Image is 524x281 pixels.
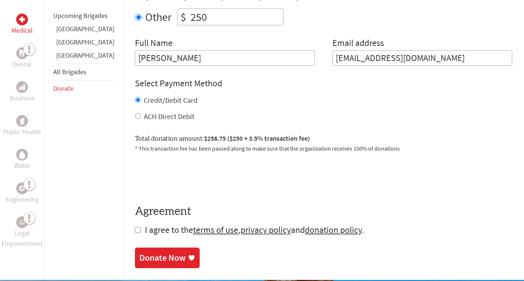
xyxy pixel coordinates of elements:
[10,81,35,103] a: BusinessBusiness
[144,112,195,121] label: ACH Direct Debit
[135,205,512,218] h4: Agreement
[16,216,28,228] div: Legal Empowerment
[19,117,25,125] img: Public Health
[19,151,25,159] img: Water
[53,64,114,80] li: All Brigades
[240,224,291,235] a: privacy policy
[19,50,25,57] img: Dental
[13,59,31,69] p: Dental
[189,9,283,25] input: Enter Amount
[135,50,315,66] input: Enter Full Name
[1,228,43,249] p: Legal Empowerment
[16,149,28,161] div: Water
[145,224,364,235] span: I agree to the , and .
[135,78,512,89] h4: Select Payment Method
[3,115,41,137] a: Public HealthPublic Health
[16,14,28,25] div: Medical
[332,37,384,50] label: Email address
[53,80,114,97] li: Donate
[135,133,310,144] label: Total donation amount:
[135,144,512,153] p: * This transaction fee has been passed along to make sure that the organization receives 100% of ...
[16,115,28,127] div: Public Health
[14,149,30,171] a: WaterWater
[53,8,114,24] li: Upcoming Brigades
[3,127,41,137] p: Public Health
[6,194,39,205] p: Engineering
[53,37,114,50] li: Guatemala
[135,248,200,268] a: Donate Now
[53,50,114,64] li: Panama
[1,216,43,249] a: Legal EmpowermentLegal Empowerment
[139,252,186,264] div: Donate Now
[19,220,25,224] img: Legal Empowerment
[16,81,28,93] div: Business
[204,134,310,143] span: $258.75 ($250 + 3.5% transaction fee)
[16,183,28,194] div: Engineering
[56,25,114,33] a: [GEOGRAPHIC_DATA]
[10,93,35,103] p: Business
[145,8,171,25] label: Other
[193,224,238,235] a: terms of use
[53,11,108,20] a: Upcoming Brigades
[19,84,25,90] img: Business
[14,161,30,171] p: Water
[11,14,33,36] a: MedicalMedical
[19,17,25,22] img: Medical
[11,25,33,36] p: Medical
[19,185,25,191] img: Engineering
[16,47,28,59] div: Dental
[135,37,172,50] label: Full Name
[53,84,74,93] a: Donate
[53,24,114,37] li: Ghana
[13,47,31,69] a: DentalDental
[135,162,247,190] iframe: reCAPTCHA
[144,96,197,105] label: Credit/Debit Card
[56,38,114,46] a: [GEOGRAPHIC_DATA]
[178,9,189,25] div: $
[53,68,86,76] a: All Brigades
[305,224,362,235] a: donation policy
[56,51,114,60] a: [GEOGRAPHIC_DATA]
[332,50,512,66] input: Your Email
[6,183,39,205] a: EngineeringEngineering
